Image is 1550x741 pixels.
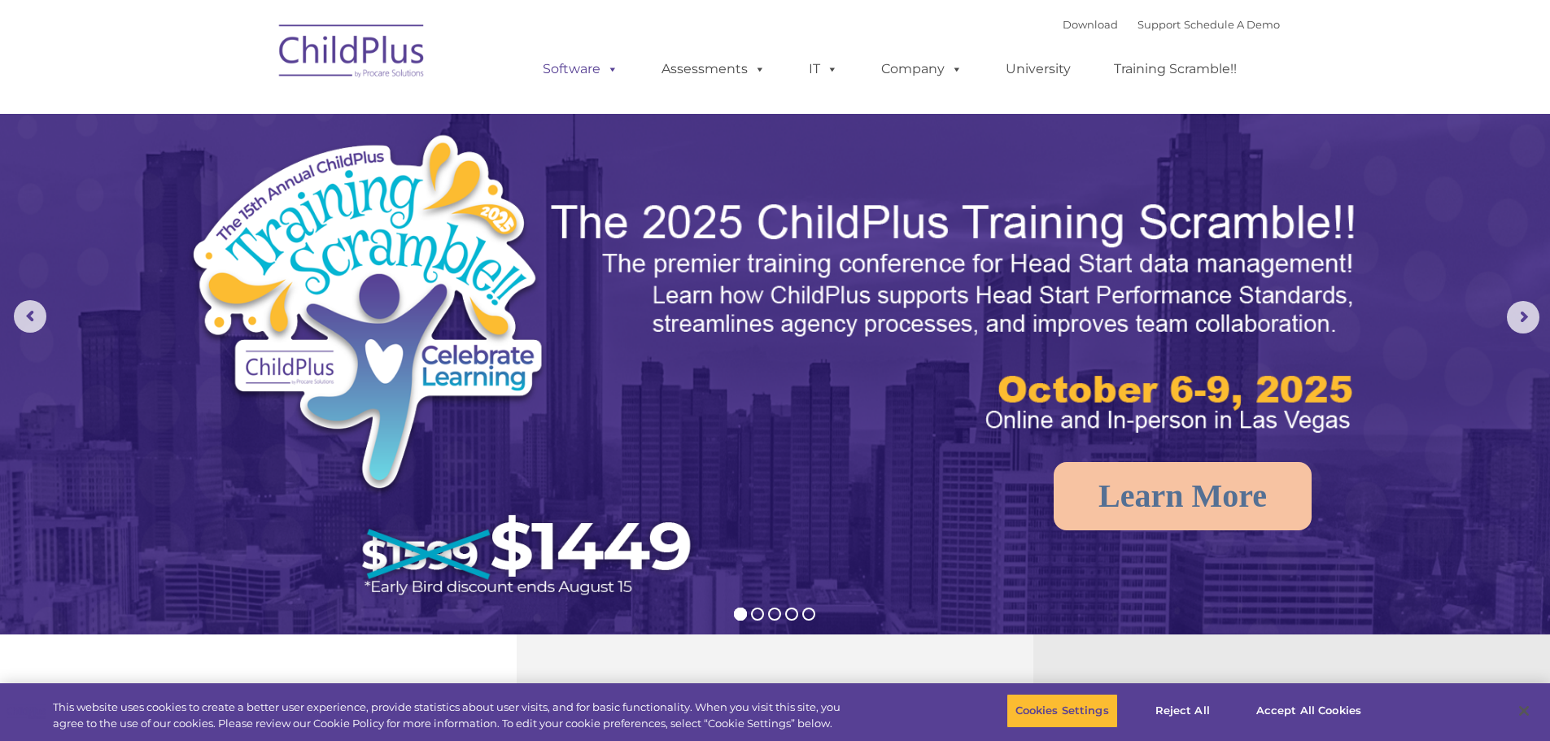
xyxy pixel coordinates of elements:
a: IT [792,53,854,85]
span: Last name [226,107,276,120]
button: Cookies Settings [1006,694,1118,728]
a: Software [526,53,635,85]
a: Assessments [645,53,782,85]
a: Support [1137,18,1181,31]
a: University [989,53,1087,85]
button: Accept All Cookies [1247,694,1370,728]
span: Phone number [226,174,295,186]
font: | [1063,18,1280,31]
button: Reject All [1132,694,1233,728]
a: Company [865,53,979,85]
button: Close [1506,693,1542,729]
img: ChildPlus by Procare Solutions [271,13,434,94]
a: Learn More [1054,462,1312,530]
a: Download [1063,18,1118,31]
a: Schedule A Demo [1184,18,1280,31]
div: This website uses cookies to create a better user experience, provide statistics about user visit... [53,700,853,731]
a: Training Scramble!! [1098,53,1253,85]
